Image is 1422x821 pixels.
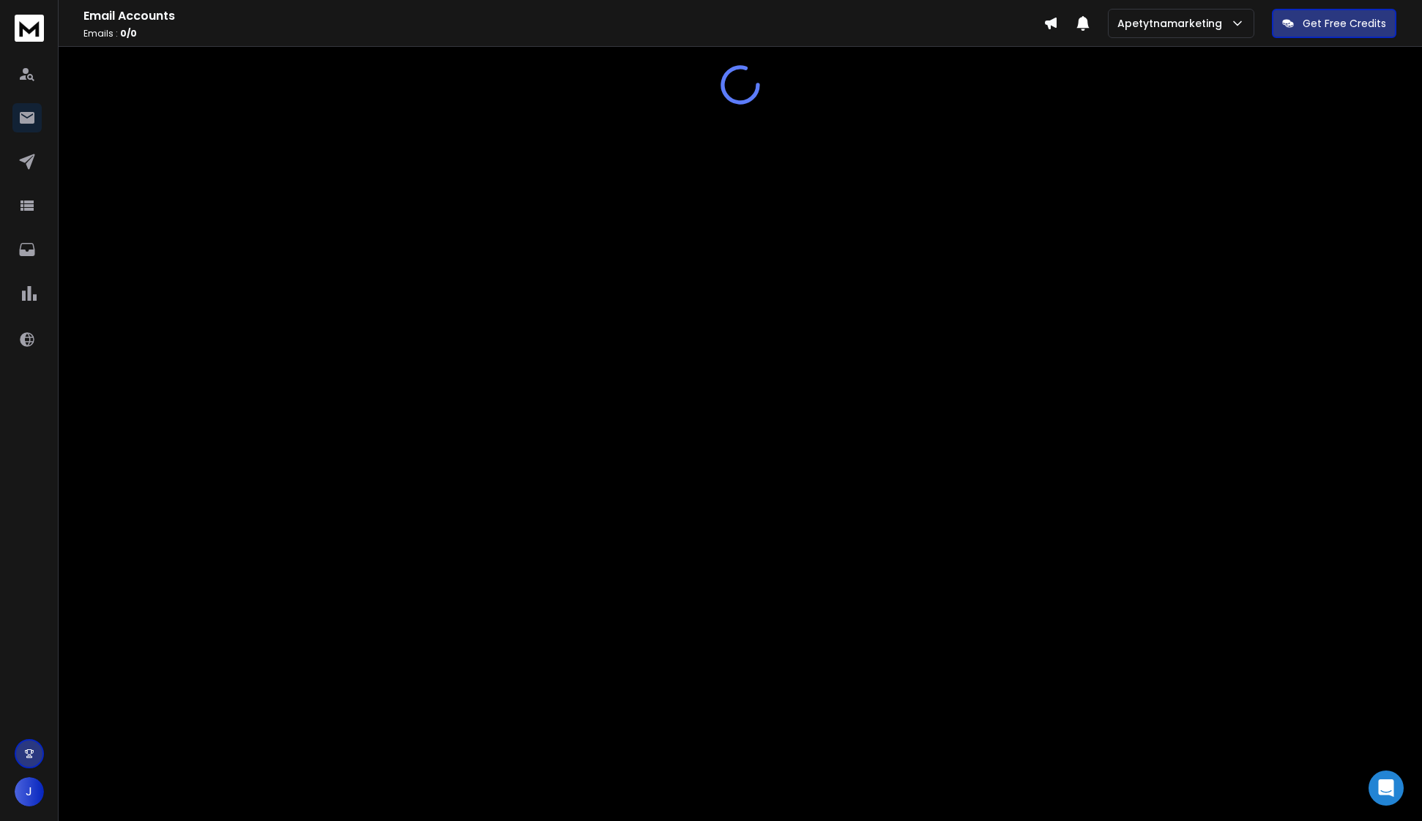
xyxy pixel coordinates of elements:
div: Open Intercom Messenger [1369,771,1404,806]
p: Emails : [83,28,1043,40]
h1: Email Accounts [83,7,1043,25]
p: Apetytnamarketing [1117,16,1228,31]
button: J [15,777,44,806]
span: 0 / 0 [120,27,137,40]
img: logo [15,15,44,42]
p: Get Free Credits [1303,16,1386,31]
button: Get Free Credits [1272,9,1396,38]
